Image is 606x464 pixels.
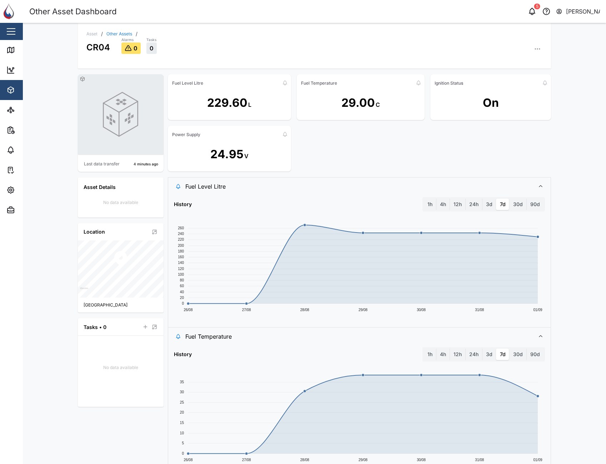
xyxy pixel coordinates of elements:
[483,94,499,112] div: On
[527,199,544,210] label: 90d
[150,45,154,51] span: 0
[178,255,184,259] text: 160
[185,178,530,195] span: Fuel Level Litre
[184,308,192,312] text: 26/08
[174,200,192,208] div: History
[244,152,249,161] div: V
[19,46,35,54] div: Map
[242,308,251,312] text: 27/08
[178,238,184,242] text: 220
[78,364,164,371] div: No data available
[424,199,436,210] label: 1h
[178,250,184,254] text: 180
[86,36,110,54] div: CR04
[178,273,184,277] text: 100
[182,441,184,445] text: 5
[182,452,184,456] text: 0
[182,302,184,306] text: 0
[436,349,450,360] label: 4h
[146,37,157,54] a: Tasks0
[134,45,137,51] span: 0
[101,31,103,36] div: /
[19,86,41,94] div: Assets
[112,250,129,269] div: Map marker
[180,411,184,415] text: 20
[556,6,600,16] button: [PERSON_NAME]
[466,199,482,210] label: 24h
[417,308,426,312] text: 30/08
[86,32,97,36] div: Asset
[178,226,184,230] text: 260
[180,296,184,300] text: 20
[172,132,200,137] div: Power Supply
[341,94,375,112] div: 29.00
[168,178,551,195] button: Fuel Level Litre
[450,199,465,210] label: 12h
[84,161,120,168] div: Last data transfer
[178,232,184,236] text: 240
[174,350,192,358] div: History
[80,287,88,295] a: Mapbox logo
[78,240,164,298] canvas: Map
[180,401,184,405] text: 25
[178,267,184,271] text: 120
[475,308,484,312] text: 31/08
[84,228,105,236] div: Location
[475,458,484,462] text: 31/08
[19,166,38,174] div: Tasks
[482,199,496,210] label: 3d
[510,349,526,360] label: 30d
[134,161,158,167] div: 4 minutes ago
[300,308,309,312] text: 28/08
[185,328,530,345] span: Fuel Temperature
[19,66,51,74] div: Dashboard
[98,91,144,137] img: GENERIC photo
[527,349,544,360] label: 90d
[207,94,247,112] div: 229.60
[534,4,540,9] div: 5
[436,199,450,210] label: 4h
[510,199,526,210] label: 30d
[534,458,542,462] text: 01/09
[376,100,380,109] div: C
[359,308,367,312] text: 29/08
[84,323,106,331] div: Tasks • 0
[178,244,184,248] text: 200
[84,199,158,206] div: No data available
[359,458,367,462] text: 29/08
[4,4,19,19] img: Main Logo
[19,126,43,134] div: Reports
[121,37,141,54] a: Alarms0
[172,80,203,86] div: Fuel Level Litre
[29,5,117,18] div: Other Asset Dashboard
[435,80,463,86] div: Ignition Status
[210,145,244,163] div: 24.95
[180,431,184,435] text: 10
[184,458,192,462] text: 26/08
[106,32,132,36] a: Other Assets
[168,328,551,345] button: Fuel Temperature
[482,349,496,360] label: 3d
[566,7,600,16] div: [PERSON_NAME]
[180,284,184,288] text: 60
[180,290,184,294] text: 40
[19,186,44,194] div: Settings
[146,37,157,43] div: Tasks
[84,302,158,309] div: [GEOGRAPHIC_DATA]
[424,349,436,360] label: 1h
[450,349,465,360] label: 12h
[121,37,141,43] div: Alarms
[180,380,184,384] text: 35
[466,349,482,360] label: 24h
[534,308,542,312] text: 01/09
[19,206,40,214] div: Admin
[180,390,184,394] text: 30
[301,80,337,86] div: Fuel Temperature
[300,458,309,462] text: 28/08
[242,458,251,462] text: 27/08
[248,100,251,109] div: L
[496,199,509,210] label: 7d
[19,146,41,154] div: Alarms
[84,183,158,191] div: Asset Details
[19,106,36,114] div: Sites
